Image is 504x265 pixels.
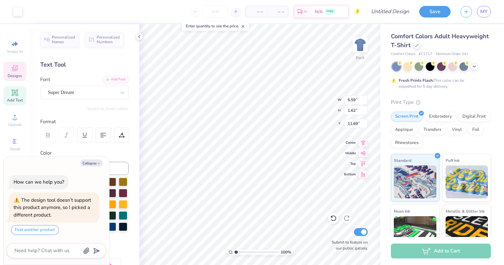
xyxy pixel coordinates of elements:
[394,157,411,164] span: Standard
[7,49,23,54] span: Image AI
[7,98,23,103] span: Add Text
[394,216,436,249] img: Neon Ink
[40,149,129,157] div: Color
[394,208,410,215] span: Neon Ink
[344,151,356,156] span: Middle
[391,99,491,106] div: Print Type
[14,179,64,185] div: How can we help you?
[419,51,432,57] span: # C1717
[366,5,414,18] input: Untitled Design
[399,77,480,89] div: This color can be expedited for 5 day delivery.
[436,51,469,57] span: Minimum Order: 24 +
[327,9,333,14] span: FREE
[328,239,368,251] label: Submit to feature on our public gallery.
[52,35,75,44] span: Personalized Names
[446,157,459,164] span: Puff Ink
[344,162,356,166] span: Top
[480,8,488,15] span: MY
[103,76,129,83] div: Add Font
[14,197,91,218] div: The design tool doesn’t support this product anymore, so I picked a different product.
[446,208,485,215] span: Metallic & Glitter Ink
[10,146,20,152] span: Greek
[425,112,456,122] div: Embroidery
[399,78,434,83] strong: Fresh Prints Flash:
[391,125,417,135] div: Applique
[446,165,488,198] img: Puff Ink
[87,106,129,111] button: Switch to Greek Letters
[477,6,491,17] a: MY
[40,60,129,69] div: Text Tool
[182,21,249,31] div: Enter quantity to see the price.
[394,165,436,198] img: Standard
[391,32,489,49] span: Comfort Colors Adult Heavyweight T-Shirt
[8,122,21,127] span: Upload
[97,35,120,44] span: Personalized Numbers
[468,125,484,135] div: Foil
[356,55,364,61] div: Back
[391,138,423,148] div: Rhinestones
[40,118,129,126] div: Format
[315,8,323,15] span: N/A
[391,51,415,57] span: Comfort Colors
[446,216,488,249] img: Metallic & Glitter Ink
[250,8,263,15] span: – –
[354,38,367,51] img: Back
[281,249,291,255] span: 100 %
[448,125,466,135] div: Vinyl
[419,6,451,17] button: Save
[80,160,103,166] button: Collapse
[11,225,59,235] button: Find another product
[391,112,423,122] div: Screen Print
[458,112,490,122] div: Digital Print
[203,6,228,17] input: – –
[40,76,50,83] label: Font
[8,73,22,78] span: Designs
[271,8,284,15] span: – –
[344,140,356,145] span: Center
[344,172,356,177] span: Bottom
[419,125,446,135] div: Transfers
